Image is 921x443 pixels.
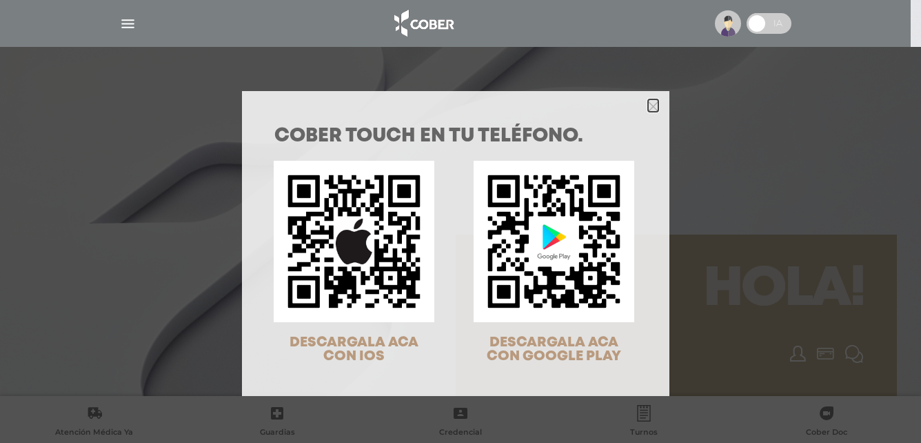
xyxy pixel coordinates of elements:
span: DESCARGALA ACA CON IOS [290,336,418,363]
h1: COBER TOUCH en tu teléfono. [274,127,637,146]
img: qr-code [474,161,634,322]
img: qr-code [274,161,434,322]
span: DESCARGALA ACA CON GOOGLE PLAY [487,336,621,363]
button: Close [648,99,658,112]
